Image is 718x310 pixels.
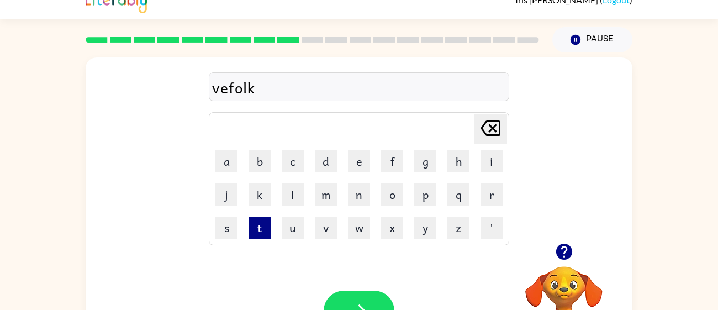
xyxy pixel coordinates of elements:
[282,217,304,239] button: u
[315,150,337,172] button: d
[381,217,403,239] button: x
[215,217,237,239] button: s
[481,183,503,206] button: r
[282,183,304,206] button: l
[414,183,436,206] button: p
[381,150,403,172] button: f
[215,183,237,206] button: j
[249,150,271,172] button: b
[447,183,469,206] button: q
[348,217,370,239] button: w
[381,183,403,206] button: o
[447,150,469,172] button: h
[414,217,436,239] button: y
[552,27,632,52] button: Pause
[481,217,503,239] button: '
[212,76,506,99] div: vefolk
[348,183,370,206] button: n
[215,150,237,172] button: a
[348,150,370,172] button: e
[249,217,271,239] button: t
[249,183,271,206] button: k
[315,217,337,239] button: v
[315,183,337,206] button: m
[481,150,503,172] button: i
[447,217,469,239] button: z
[282,150,304,172] button: c
[414,150,436,172] button: g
